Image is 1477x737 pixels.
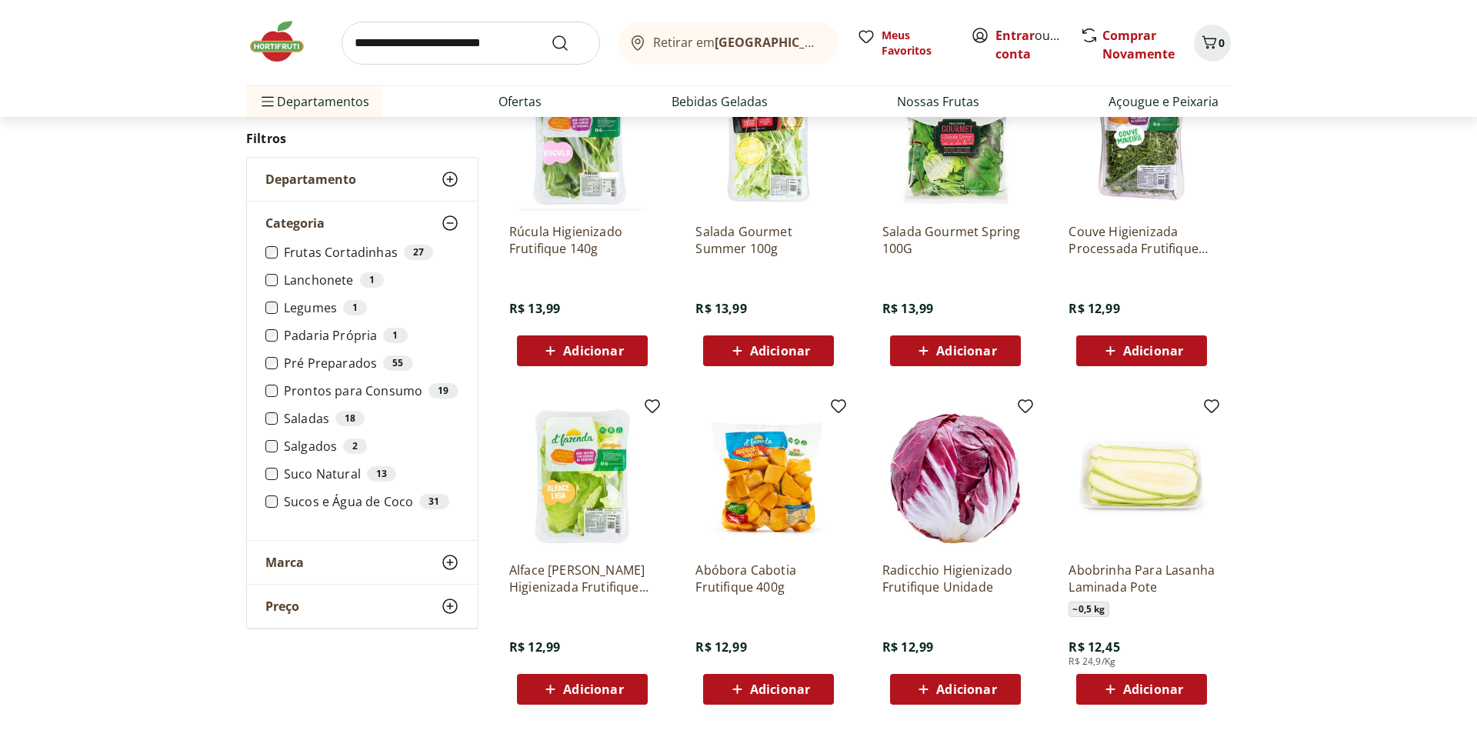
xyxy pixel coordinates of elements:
a: Meus Favoritos [857,28,952,58]
span: ou [995,26,1064,63]
label: Pré Preparados [284,355,459,371]
span: Departamentos [258,83,369,120]
label: Lanchonete [284,272,459,288]
span: R$ 13,99 [695,300,746,317]
button: Adicionar [890,674,1021,705]
span: Adicionar [563,345,623,357]
span: Marca [265,555,304,570]
span: 0 [1219,35,1225,50]
a: Criar conta [995,27,1080,62]
img: Hortifruti [246,18,323,65]
a: Nossas Frutas [897,92,979,111]
span: R$ 12,99 [1069,300,1119,317]
label: Salgados [284,439,459,454]
a: Bebidas Geladas [672,92,768,111]
button: Carrinho [1194,25,1231,62]
h2: Filtros [246,123,478,154]
span: Adicionar [936,683,996,695]
a: Abobrinha Para Lasanha Laminada Pote [1069,562,1215,595]
span: ~ 0,5 kg [1069,602,1109,617]
span: Adicionar [563,683,623,695]
a: Entrar [995,27,1035,44]
input: search [342,22,600,65]
label: Saladas [284,411,459,426]
a: Abóbora Cabotia Frutifique 400g [695,562,842,595]
span: Categoria [265,215,325,231]
button: Retirar em[GEOGRAPHIC_DATA]/[GEOGRAPHIC_DATA] [618,22,839,65]
label: Suco Natural [284,466,459,482]
button: Departamento [247,158,478,201]
div: Categoria [247,245,478,540]
label: Prontos para Consumo [284,383,459,399]
img: Salada Gourmet Spring 100G [882,65,1029,211]
button: Menu [258,83,277,120]
button: Categoria [247,202,478,245]
a: Salada Gourmet Summer 100g [695,223,842,257]
span: R$ 12,45 [1069,639,1119,655]
button: Adicionar [890,335,1021,366]
img: Alface Lisa Higienizada Frutifique 140g [509,403,655,549]
button: Adicionar [703,335,834,366]
span: R$ 24,9/Kg [1069,655,1115,668]
b: [GEOGRAPHIC_DATA]/[GEOGRAPHIC_DATA] [715,34,974,51]
span: R$ 13,99 [882,300,933,317]
label: Padaria Própria [284,328,459,343]
div: 18 [335,411,365,426]
span: Adicionar [750,683,810,695]
label: Frutas Cortadinhas [284,245,459,260]
a: Rúcula Higienizado Frutifique 140g [509,223,655,257]
span: Adicionar [1123,683,1183,695]
a: Açougue e Peixaria [1109,92,1219,111]
a: Alface [PERSON_NAME] Higienizada Frutifique 140g [509,562,655,595]
span: R$ 12,99 [882,639,933,655]
span: R$ 13,99 [509,300,560,317]
span: Departamento [265,172,356,187]
span: Adicionar [936,345,996,357]
div: 31 [419,494,448,509]
a: Radicchio Higienizado Frutifique Unidade [882,562,1029,595]
button: Adicionar [1076,674,1207,705]
button: Adicionar [1076,335,1207,366]
span: Retirar em [653,35,823,49]
img: Abobrinha Para Lasanha Laminada Pote [1069,403,1215,549]
img: Couve Higienizada Processada Frutifique 150g [1069,65,1215,211]
label: Legumes [284,300,459,315]
div: 27 [404,245,433,260]
div: 1 [343,300,367,315]
button: Adicionar [703,674,834,705]
a: Comprar Novamente [1102,27,1175,62]
button: Submit Search [551,34,588,52]
div: 2 [343,439,367,454]
a: Ofertas [498,92,542,111]
a: Couve Higienizada Processada Frutifique 150g [1069,223,1215,257]
div: 13 [367,466,396,482]
a: Salada Gourmet Spring 100G [882,223,1029,257]
img: Abóbora Cabotia Frutifique 400g [695,403,842,549]
label: Sucos e Água de Coco [284,494,459,509]
button: Adicionar [517,674,648,705]
button: Marca [247,541,478,584]
div: 1 [360,272,384,288]
span: Adicionar [1123,345,1183,357]
img: Radicchio Higienizado Frutifique Unidade [882,403,1029,549]
span: Preço [265,599,299,614]
img: Rúcula Higienizado Frutifique 140g [509,65,655,211]
span: R$ 12,99 [509,639,560,655]
span: Adicionar [750,345,810,357]
button: Preço [247,585,478,628]
div: 1 [383,328,407,343]
button: Adicionar [517,335,648,366]
div: 19 [428,383,458,399]
img: Salada Gourmet Summer 100g [695,65,842,211]
span: Meus Favoritos [882,28,952,58]
div: 55 [383,355,412,371]
span: R$ 12,99 [695,639,746,655]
